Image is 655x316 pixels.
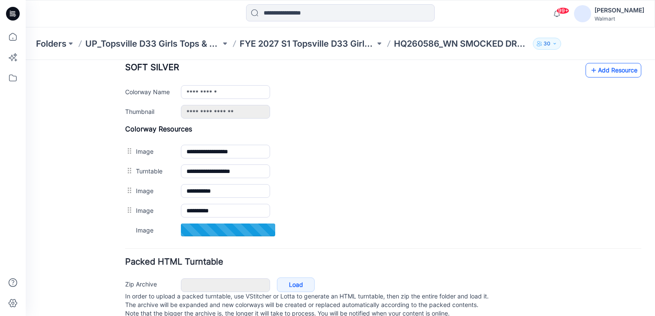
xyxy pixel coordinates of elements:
[556,7,569,14] span: 99+
[595,5,644,15] div: [PERSON_NAME]
[110,106,147,116] label: Turntable
[99,219,147,229] label: Zip Archive
[110,146,147,155] label: Image
[36,38,66,50] a: Folders
[26,60,655,316] iframe: edit-style
[251,218,289,232] a: Load
[99,198,616,206] h4: Packed HTML Turntable
[110,165,147,175] label: Image
[240,38,375,50] a: FYE 2027 S1 Topsville D33 Girls Tops
[533,38,561,50] button: 30
[99,65,616,73] h4: Colorway Resources
[595,15,644,22] div: Walmart
[544,39,550,48] p: 30
[85,38,221,50] a: UP_Topsville D33 Girls Tops & Bottoms
[110,126,147,135] label: Image
[99,232,616,258] p: In order to upload a packed turntable, use VStitcher or Lotta to generate an HTML turntable, then...
[394,38,529,50] p: HQ260586_WN SMOCKED DRESS
[110,86,147,96] label: Image
[574,5,591,22] img: avatar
